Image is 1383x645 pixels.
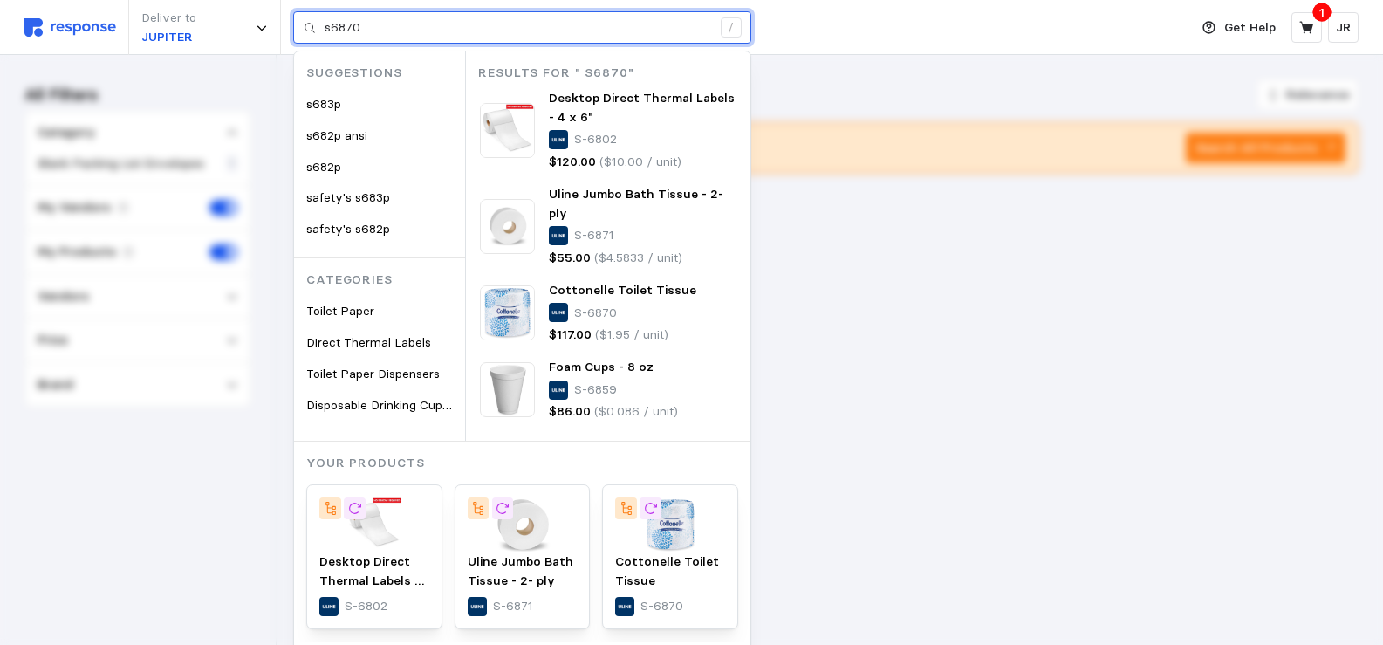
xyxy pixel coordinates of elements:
[640,597,683,616] p: S-6870
[599,153,681,172] p: ($10.00 / unit)
[319,553,424,607] span: Desktop Direct Thermal Labels - 4 x 6"
[574,304,617,323] p: S-6870
[141,9,196,28] p: Deliver to
[306,159,341,175] span: s682p
[721,17,742,38] div: /
[549,402,591,422] p: $86.00
[1328,12,1359,43] button: JR
[24,18,116,37] img: svg%3e
[306,397,510,413] span: Disposable Drinking Cups & Sleeves
[306,127,367,143] span: s682p ansi
[306,64,465,83] p: Suggestions
[615,497,725,552] img: S-6870
[480,199,535,254] img: S-6871
[306,366,440,381] span: Toilet Paper Dispensers
[549,186,723,221] span: Uline Jumbo Bath Tissue - 2- ply
[141,28,196,47] p: JUPITER
[468,553,573,588] span: Uline Jumbo Bath Tissue - 2- ply
[574,226,614,245] p: S-6871
[1336,18,1352,38] p: JR
[574,130,617,149] p: S-6802
[1319,3,1325,22] p: 1
[319,497,429,552] img: S-6802_txt_USEng
[306,96,341,112] span: s683p
[1192,11,1286,45] button: Get Help
[549,359,654,374] span: Foam Cups - 8 oz
[480,285,535,340] img: S-6870
[595,326,668,345] p: ($1.95 / unit)
[574,381,617,400] p: S-6859
[594,249,682,268] p: ($4.5833 / unit)
[493,597,533,616] p: S-6871
[480,362,535,417] img: S-6859
[478,64,750,83] p: Results for " s6870"
[306,454,750,473] p: Your Products
[480,103,535,158] img: S-6802_txt_USEng
[345,597,387,616] p: S-6802
[549,90,735,125] span: Desktop Direct Thermal Labels - 4 x 6"
[306,221,390,237] span: safety's s682p
[549,249,591,268] p: $55.00
[1224,18,1276,38] p: Get Help
[549,282,696,298] span: Cottonelle Toilet Tissue
[594,402,678,422] p: ($0.086 / unit)
[306,271,465,290] p: Categories
[306,334,431,350] span: Direct Thermal Labels
[306,303,374,319] span: Toilet Paper
[549,153,596,172] p: $120.00
[615,553,719,588] span: Cottonelle Toilet Tissue
[325,12,711,44] input: Search for a product name or SKU
[549,326,592,345] p: $117.00
[468,497,578,552] img: S-6871
[306,189,390,205] span: safety's s683p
